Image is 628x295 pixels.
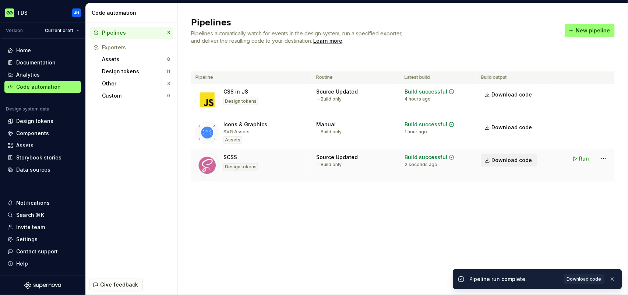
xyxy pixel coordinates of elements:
[4,258,81,270] button: Help
[16,59,56,66] div: Documentation
[313,37,342,45] a: Learn more
[191,30,404,44] span: Pipelines automatically watch for events in the design system, run a specified exporter, and deli...
[405,88,447,95] div: Build successful
[569,152,594,165] button: Run
[316,129,342,135] div: → Build only
[191,17,556,28] h2: Pipelines
[16,47,31,54] div: Home
[223,98,258,105] div: Design tokens
[92,9,174,17] div: Code automation
[223,88,248,95] div: CSS in JS
[16,71,40,78] div: Analytics
[16,248,58,255] div: Contact support
[17,9,28,17] div: TDS
[16,236,38,243] div: Settings
[6,28,23,34] div: Version
[191,71,312,84] th: Pipeline
[405,121,447,128] div: Build successful
[400,71,477,84] th: Latest build
[223,154,237,161] div: SCSS
[223,163,258,171] div: Design tokens
[1,5,84,21] button: TDSJH
[4,115,81,127] a: Design tokens
[223,129,250,135] div: SVG Assets
[16,154,61,161] div: Storybook stories
[405,162,437,168] div: 2 seconds ago
[312,38,343,44] span: .
[481,154,537,167] a: Download code
[316,162,342,168] div: → Build only
[4,152,81,164] a: Storybook stories
[316,154,358,161] div: Source Updated
[99,66,173,77] button: Design tokens11
[405,154,447,161] div: Build successful
[16,224,45,231] div: Invite team
[45,28,73,34] span: Current draft
[481,88,537,101] a: Download code
[4,69,81,81] a: Analytics
[4,127,81,139] a: Components
[405,129,427,135] div: 1 hour ago
[16,166,50,173] div: Data sources
[16,142,33,149] div: Assets
[89,278,143,291] button: Give feedback
[167,93,170,99] div: 0
[405,96,431,102] div: 4 hours ago
[16,260,28,267] div: Help
[4,140,81,151] a: Assets
[90,27,173,39] button: Pipelines3
[481,121,537,134] a: Download code
[564,274,605,284] a: Download code
[99,90,173,102] button: Custom0
[4,233,81,245] a: Settings
[567,276,601,282] span: Download code
[16,199,50,207] div: Notifications
[477,71,541,84] th: Build output
[492,157,532,164] span: Download code
[4,81,81,93] a: Code automation
[102,80,167,87] div: Other
[167,81,170,87] div: 3
[16,117,53,125] div: Design tokens
[4,164,81,176] a: Data sources
[565,24,615,37] button: New pipeline
[5,8,14,17] img: c8550e5c-f519-4da4-be5f-50b4e1e1b59d.png
[6,106,49,112] div: Design system data
[4,246,81,257] button: Contact support
[74,10,79,16] div: JH
[16,83,61,91] div: Code automation
[576,27,610,34] span: New pipeline
[99,53,173,65] button: Assets8
[316,88,358,95] div: Source Updated
[4,197,81,209] button: Notifications
[223,121,267,128] div: Icons & Graphics
[102,56,167,63] div: Assets
[4,45,81,56] a: Home
[166,69,170,74] div: 11
[312,71,400,84] th: Routine
[4,209,81,221] button: Search ⌘K
[223,136,242,144] div: Assets
[316,121,336,128] div: Manual
[492,124,532,131] span: Download code
[316,96,342,102] div: → Build only
[4,221,81,233] a: Invite team
[100,281,138,288] span: Give feedback
[99,78,173,89] button: Other3
[492,91,532,98] span: Download code
[16,130,49,137] div: Components
[579,155,589,162] span: Run
[24,282,61,289] svg: Supernova Logo
[102,29,167,36] div: Pipelines
[469,275,559,283] div: Pipeline run complete.
[167,56,170,62] div: 8
[102,44,170,51] div: Exporters
[4,57,81,69] a: Documentation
